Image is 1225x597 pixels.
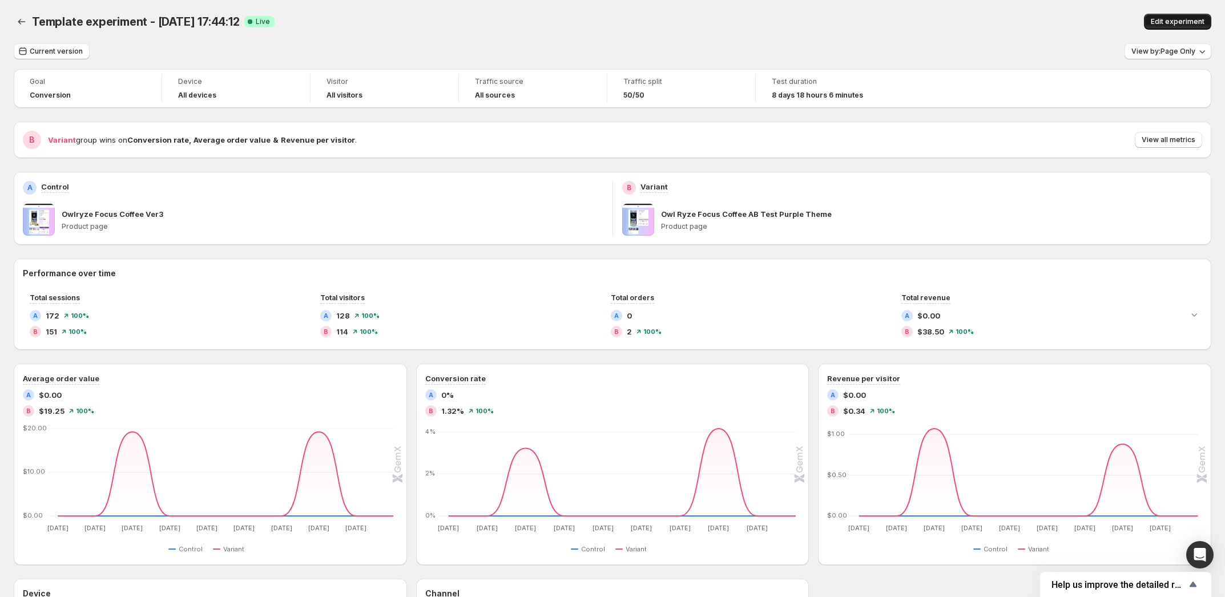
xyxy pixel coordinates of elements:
[33,328,38,335] h2: B
[76,408,94,414] span: 100 %
[30,47,83,56] span: Current version
[843,405,865,417] span: $0.34
[327,76,442,101] a: VisitorAll visitors
[46,310,59,321] span: 172
[627,183,631,192] h2: B
[189,135,191,144] strong: ,
[324,312,328,319] h2: A
[29,134,35,146] h2: B
[27,183,33,192] h2: A
[614,328,619,335] h2: B
[626,544,647,554] span: Variant
[623,76,739,101] a: Traffic split50/50
[178,76,294,101] a: DeviceAll devices
[324,328,328,335] h2: B
[708,524,729,532] text: [DATE]
[571,542,610,556] button: Control
[273,135,279,144] strong: &
[48,135,76,144] span: Variant
[622,204,654,236] img: Owl Ryze Focus Coffee AB Test Purple Theme
[1018,542,1054,556] button: Variant
[425,470,435,478] text: 2%
[1151,17,1204,26] span: Edit experiment
[429,408,433,414] h2: B
[327,91,362,100] h4: All visitors
[327,77,442,86] span: Visitor
[1186,306,1202,322] button: Expand chart
[627,310,632,321] span: 0
[886,524,908,532] text: [DATE]
[32,15,240,29] span: Template experiment - [DATE] 17:44:12
[1125,43,1211,59] button: View by:Page Only
[999,524,1020,532] text: [DATE]
[26,392,31,398] h2: A
[581,544,605,554] span: Control
[320,293,365,302] span: Total visitors
[1150,524,1171,532] text: [DATE]
[476,408,494,414] span: 100 %
[30,77,146,86] span: Goal
[23,467,45,475] text: $10.00
[23,204,55,236] img: Owlryze Focus Coffee Ver3
[905,328,909,335] h2: B
[831,408,835,414] h2: B
[476,524,497,532] text: [DATE]
[84,524,106,532] text: [DATE]
[643,328,662,335] span: 100 %
[122,524,143,532] text: [DATE]
[178,91,216,100] h4: All devices
[46,326,57,337] span: 151
[361,312,380,319] span: 100 %
[1131,47,1195,56] span: View by: Page Only
[615,542,651,556] button: Variant
[827,373,900,384] h3: Revenue per visitor
[1142,135,1195,144] span: View all metrics
[772,77,888,86] span: Test duration
[223,544,244,554] span: Variant
[336,326,348,337] span: 114
[905,312,909,319] h2: A
[281,135,355,144] strong: Revenue per visitor
[23,511,43,519] text: $0.00
[213,542,249,556] button: Variant
[425,427,436,435] text: 4%
[1051,578,1200,591] button: Show survey - Help us improve the detailed report for A/B campaigns
[179,544,203,554] span: Control
[39,389,62,401] span: $0.00
[47,524,68,532] text: [DATE]
[670,524,691,532] text: [DATE]
[234,524,255,532] text: [DATE]
[475,91,515,100] h4: All sources
[23,424,47,432] text: $20.00
[592,524,613,532] text: [DATE]
[1144,14,1211,30] button: Edit experiment
[961,524,982,532] text: [DATE]
[23,373,99,384] h3: Average order value
[425,511,436,519] text: 0%
[30,91,71,100] span: Conversion
[1135,132,1202,148] button: View all metrics
[178,77,294,86] span: Device
[159,524,180,532] text: [DATE]
[901,293,950,302] span: Total revenue
[772,76,888,101] a: Test duration8 days 18 hours 6 minutes
[1112,524,1133,532] text: [DATE]
[271,524,292,532] text: [DATE]
[831,392,835,398] h2: A
[1074,524,1095,532] text: [DATE]
[429,392,433,398] h2: A
[917,326,944,337] span: $38.50
[71,312,89,319] span: 100 %
[627,326,632,337] span: 2
[68,328,87,335] span: 100 %
[917,310,940,321] span: $0.00
[623,77,739,86] span: Traffic split
[14,43,90,59] button: Current version
[843,389,866,401] span: $0.00
[772,91,863,100] span: 8 days 18 hours 6 minutes
[849,524,870,532] text: [DATE]
[168,542,207,556] button: Control
[747,524,768,532] text: [DATE]
[23,268,1202,279] h2: Performance over time
[62,208,163,220] p: Owlryze Focus Coffee Ver3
